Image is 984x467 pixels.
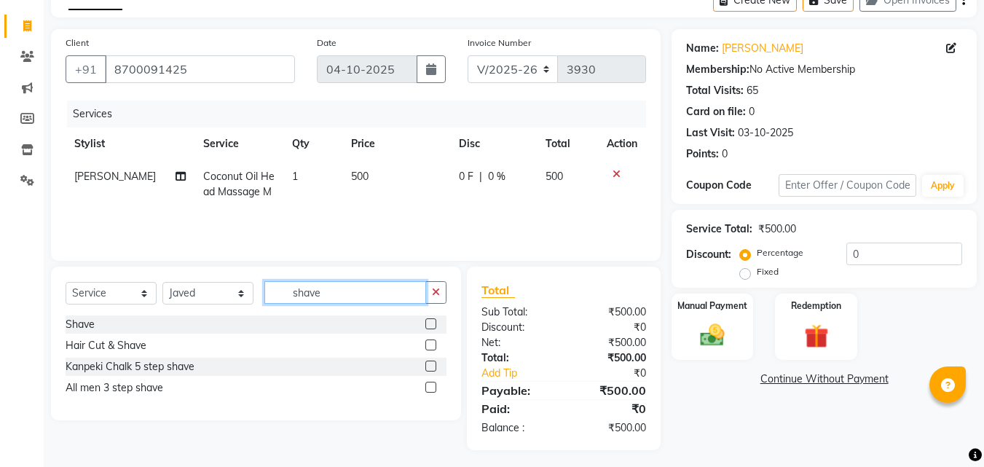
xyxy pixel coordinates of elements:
img: _gift.svg [797,321,836,351]
button: Apply [922,175,964,197]
div: ₹500.00 [758,221,796,237]
div: 0 [722,146,728,162]
button: +91 [66,55,106,83]
label: Redemption [791,299,841,313]
label: Date [317,36,336,50]
th: Disc [450,127,537,160]
span: | [479,169,482,184]
div: ₹500.00 [564,335,657,350]
span: 0 F [459,169,473,184]
div: All men 3 step shave [66,380,163,396]
div: Balance : [471,420,564,436]
input: Search or Scan [264,281,426,304]
th: Action [598,127,646,160]
div: Services [67,101,657,127]
div: ₹500.00 [564,382,657,399]
label: Invoice Number [468,36,531,50]
div: Total Visits: [686,83,744,98]
a: [PERSON_NAME] [722,41,803,56]
div: ₹500.00 [564,420,657,436]
div: No Active Membership [686,62,962,77]
span: Total [481,283,515,298]
div: Card on file: [686,104,746,119]
th: Service [194,127,283,160]
div: ₹0 [564,400,657,417]
div: Hair Cut & Shave [66,338,146,353]
div: ₹0 [564,320,657,335]
div: ₹500.00 [564,350,657,366]
div: Payable: [471,382,564,399]
div: Kanpeki Chalk 5 step shave [66,359,194,374]
div: ₹500.00 [564,305,657,320]
div: Total: [471,350,564,366]
label: Client [66,36,89,50]
div: Paid: [471,400,564,417]
div: 03-10-2025 [738,125,793,141]
div: ₹0 [580,366,658,381]
th: Price [342,127,450,160]
div: Net: [471,335,564,350]
label: Manual Payment [677,299,747,313]
div: Coupon Code [686,178,778,193]
input: Enter Offer / Coupon Code [779,174,916,197]
input: Search by Name/Mobile/Email/Code [105,55,295,83]
span: 0 % [488,169,505,184]
div: Discount: [471,320,564,335]
span: 500 [546,170,563,183]
a: Add Tip [471,366,579,381]
div: Membership: [686,62,749,77]
div: 0 [749,104,755,119]
div: Sub Total: [471,305,564,320]
div: Service Total: [686,221,752,237]
div: Points: [686,146,719,162]
th: Stylist [66,127,194,160]
span: 1 [292,170,298,183]
label: Fixed [757,265,779,278]
img: _cash.svg [693,321,732,349]
div: Shave [66,317,95,332]
span: 500 [351,170,369,183]
label: Percentage [757,246,803,259]
th: Total [537,127,599,160]
div: Discount: [686,247,731,262]
div: 65 [747,83,758,98]
div: Last Visit: [686,125,735,141]
a: Continue Without Payment [674,372,974,387]
span: Coconut Oil Head Massage M [203,170,275,198]
span: [PERSON_NAME] [74,170,156,183]
div: Name: [686,41,719,56]
th: Qty [283,127,342,160]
